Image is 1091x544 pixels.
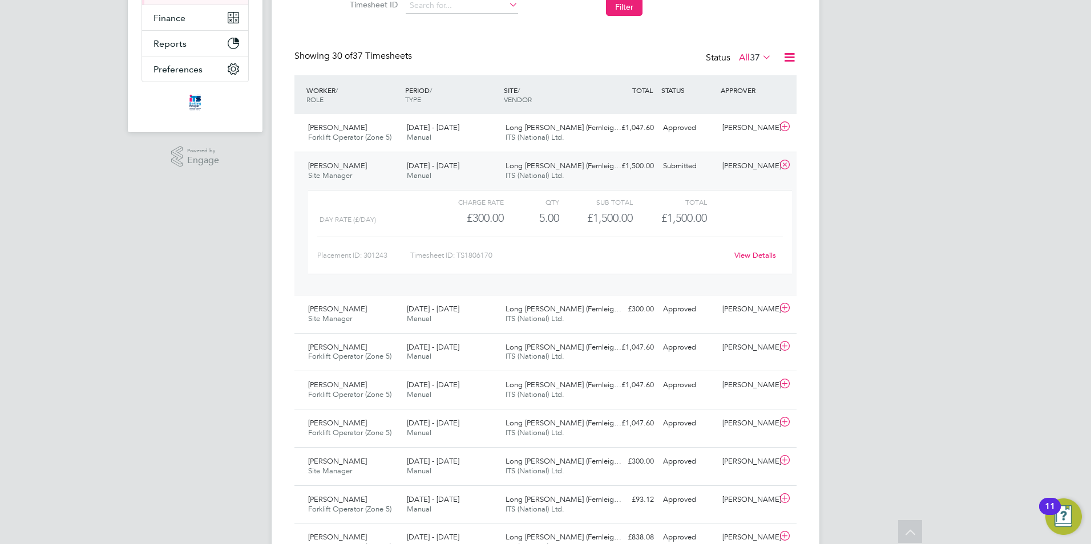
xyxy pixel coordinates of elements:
[306,95,324,104] span: ROLE
[506,418,621,428] span: Long [PERSON_NAME] (Fernleig…
[599,119,658,137] div: £1,047.60
[308,342,367,352] span: [PERSON_NAME]
[506,494,621,504] span: Long [PERSON_NAME] (Fernleig…
[739,52,771,63] label: All
[317,246,410,265] div: Placement ID: 301243
[153,64,203,75] span: Preferences
[718,490,777,509] div: [PERSON_NAME]
[504,195,559,209] div: QTY
[308,418,367,428] span: [PERSON_NAME]
[599,300,658,319] div: £300.00
[407,123,459,132] span: [DATE] - [DATE]
[504,209,559,228] div: 5.00
[750,52,760,63] span: 37
[1045,506,1055,521] div: 11
[187,156,219,165] span: Engage
[658,157,718,176] div: Submitted
[599,490,658,509] div: £93.12
[308,170,352,180] span: Site Manager
[308,389,391,399] span: Forklift Operator (Zone 5)
[658,338,718,357] div: Approved
[718,119,777,137] div: [PERSON_NAME]
[658,80,718,100] div: STATUS
[410,246,727,265] div: Timesheet ID: TS1806170
[308,314,352,323] span: Site Manager
[308,504,391,514] span: Forklift Operator (Zone 5)
[308,351,391,361] span: Forklift Operator (Zone 5)
[658,414,718,433] div: Approved
[308,161,367,170] span: [PERSON_NAME]
[661,211,707,225] span: £1,500.00
[506,342,621,352] span: Long [PERSON_NAME] (Fernleig…
[599,376,658,395] div: £1,047.60
[506,389,564,399] span: ITS (National) Ltd.
[407,494,459,504] span: [DATE] - [DATE]
[407,170,431,180] span: Manual
[407,418,459,428] span: [DATE] - [DATE]
[633,195,706,209] div: Total
[506,132,564,142] span: ITS (National) Ltd.
[430,86,432,95] span: /
[407,380,459,389] span: [DATE] - [DATE]
[430,195,504,209] div: Charge rate
[599,414,658,433] div: £1,047.60
[506,123,621,132] span: Long [PERSON_NAME] (Fernleig…
[658,452,718,471] div: Approved
[718,157,777,176] div: [PERSON_NAME]
[632,86,653,95] span: TOTAL
[308,123,367,132] span: [PERSON_NAME]
[187,146,219,156] span: Powered by
[308,532,367,542] span: [PERSON_NAME]
[518,86,520,95] span: /
[430,209,504,228] div: £300.00
[658,376,718,395] div: Approved
[142,56,248,82] button: Preferences
[718,300,777,319] div: [PERSON_NAME]
[706,50,774,66] div: Status
[506,380,621,389] span: Long [PERSON_NAME] (Fernleig…
[308,380,367,389] span: [PERSON_NAME]
[506,170,564,180] span: ITS (National) Ltd.
[407,456,459,466] span: [DATE] - [DATE]
[599,452,658,471] div: £300.00
[153,38,187,49] span: Reports
[506,351,564,361] span: ITS (National) Ltd.
[308,494,367,504] span: [PERSON_NAME]
[658,490,718,509] div: Approved
[407,342,459,352] span: [DATE] - [DATE]
[506,314,564,323] span: ITS (National) Ltd.
[734,250,776,260] a: View Details
[142,94,249,112] a: Go to home page
[506,456,621,466] span: Long [PERSON_NAME] (Fernleig…
[407,304,459,314] span: [DATE] - [DATE]
[407,132,431,142] span: Manual
[320,216,376,224] span: Day Rate (£/day)
[308,428,391,437] span: Forklift Operator (Zone 5)
[559,195,633,209] div: Sub Total
[142,31,248,56] button: Reports
[506,161,621,170] span: Long [PERSON_NAME] (Fernleig…
[718,80,777,100] div: APPROVER
[718,414,777,433] div: [PERSON_NAME]
[658,119,718,137] div: Approved
[332,50,412,62] span: 37 Timesheets
[407,351,431,361] span: Manual
[336,86,338,95] span: /
[599,157,658,176] div: £1,500.00
[405,95,421,104] span: TYPE
[506,504,564,514] span: ITS (National) Ltd.
[407,389,431,399] span: Manual
[504,95,532,104] span: VENDOR
[171,146,220,168] a: Powered byEngage
[407,428,431,437] span: Manual
[402,80,501,109] div: PERIOD
[407,504,431,514] span: Manual
[308,132,391,142] span: Forklift Operator (Zone 5)
[294,50,414,62] div: Showing
[308,304,367,314] span: [PERSON_NAME]
[187,94,203,112] img: itsconstruction-logo-retina.png
[407,161,459,170] span: [DATE] - [DATE]
[407,532,459,542] span: [DATE] - [DATE]
[506,428,564,437] span: ITS (National) Ltd.
[308,456,367,466] span: [PERSON_NAME]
